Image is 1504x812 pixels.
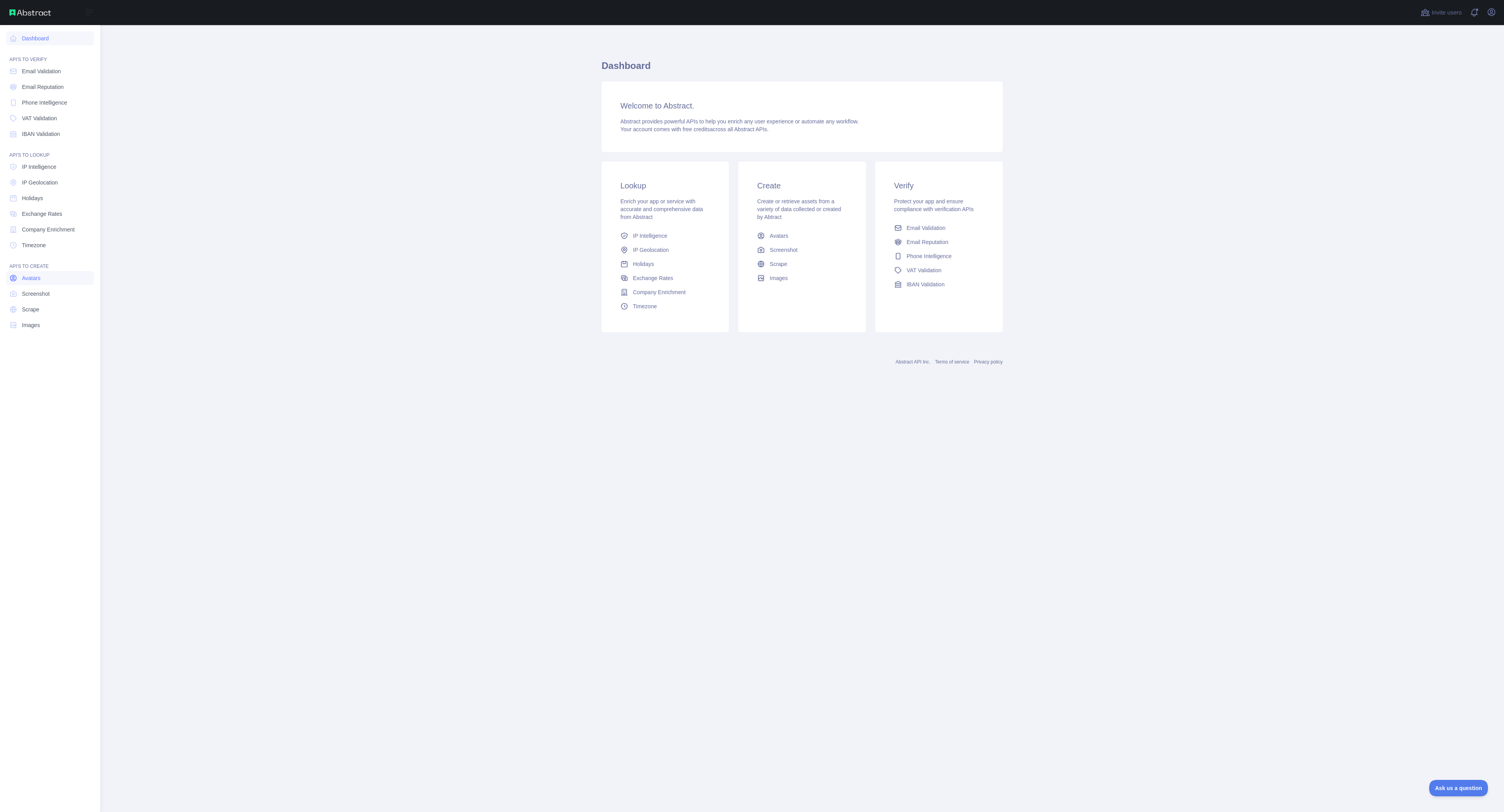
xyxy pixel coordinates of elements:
span: Email Validation [907,224,945,232]
span: Email Reputation [22,83,64,91]
span: Enrich your app or service with accurate and comprehensive data from Abstract [620,198,703,220]
a: Timezone [617,299,713,313]
span: IBAN Validation [22,130,60,138]
button: Invite users [1419,6,1463,19]
h3: Create [757,180,847,191]
a: VAT Validation [891,263,987,277]
a: Abstract API Inc. [896,359,931,365]
a: Email Validation [6,64,94,78]
span: IBAN Validation [907,280,945,288]
a: Dashboard [6,31,94,45]
span: Abstract provides powerful APIs to help you enrich any user experience or automate any workflow. [620,118,859,125]
a: Scrape [754,257,850,271]
span: Holidays [22,194,43,202]
span: Holidays [633,260,654,268]
span: Create or retrieve assets from a variety of data collected or created by Abtract [757,198,841,220]
span: IP Intelligence [22,163,56,171]
a: IP Intelligence [6,160,94,174]
span: free credits [683,126,710,132]
a: Email Reputation [6,80,94,94]
a: Privacy policy [974,359,1003,365]
h1: Dashboard [602,60,1003,78]
span: VAT Validation [907,266,942,274]
a: Phone Intelligence [891,249,987,263]
a: IP Intelligence [617,229,713,243]
h3: Verify [894,180,984,191]
h3: Lookup [620,180,710,191]
span: Company Enrichment [22,226,75,233]
h3: Welcome to Abstract. [620,100,984,111]
a: Screenshot [6,287,94,301]
a: Timezone [6,238,94,252]
span: Scrape [22,306,39,313]
span: IP Intelligence [633,232,667,240]
span: Timezone [633,302,657,310]
span: Timezone [22,241,46,249]
span: Invite users [1432,8,1462,17]
span: Scrape [770,260,787,268]
a: Company Enrichment [617,285,713,299]
a: IBAN Validation [6,127,94,141]
span: Images [22,321,40,329]
a: Holidays [6,191,94,205]
span: Avatars [22,274,40,282]
img: Abstract API [9,9,51,16]
a: Email Reputation [891,235,987,249]
a: VAT Validation [6,111,94,125]
div: API'S TO VERIFY [6,47,94,63]
span: Screenshot [22,290,50,298]
a: Terms of service [935,359,969,365]
a: Company Enrichment [6,222,94,237]
a: IBAN Validation [891,277,987,291]
span: Email Reputation [907,238,949,246]
span: Phone Intelligence [907,252,952,260]
a: Holidays [617,257,713,271]
span: Exchange Rates [22,210,62,218]
a: IP Geolocation [617,243,713,257]
iframe: Toggle Customer Support [1429,780,1488,796]
span: Exchange Rates [633,274,673,282]
span: Avatars [770,232,788,240]
a: Screenshot [754,243,850,257]
a: Images [754,271,850,285]
a: Scrape [6,302,94,316]
a: Email Validation [891,221,987,235]
a: Phone Intelligence [6,96,94,110]
a: Avatars [754,229,850,243]
span: Phone Intelligence [22,99,67,107]
a: Exchange Rates [6,207,94,221]
span: Protect your app and ensure compliance with verification APIs [894,198,974,212]
a: Avatars [6,271,94,285]
a: IP Geolocation [6,175,94,190]
span: IP Geolocation [633,246,669,254]
span: IP Geolocation [22,179,58,186]
span: Screenshot [770,246,797,254]
a: Exchange Rates [617,271,713,285]
a: Images [6,318,94,332]
div: API'S TO LOOKUP [6,143,94,158]
span: VAT Validation [22,114,57,122]
span: Images [770,274,788,282]
span: Company Enrichment [633,288,686,296]
div: API'S TO CREATE [6,254,94,269]
span: Your account comes with across all Abstract APIs. [620,126,768,132]
span: Email Validation [22,67,61,75]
